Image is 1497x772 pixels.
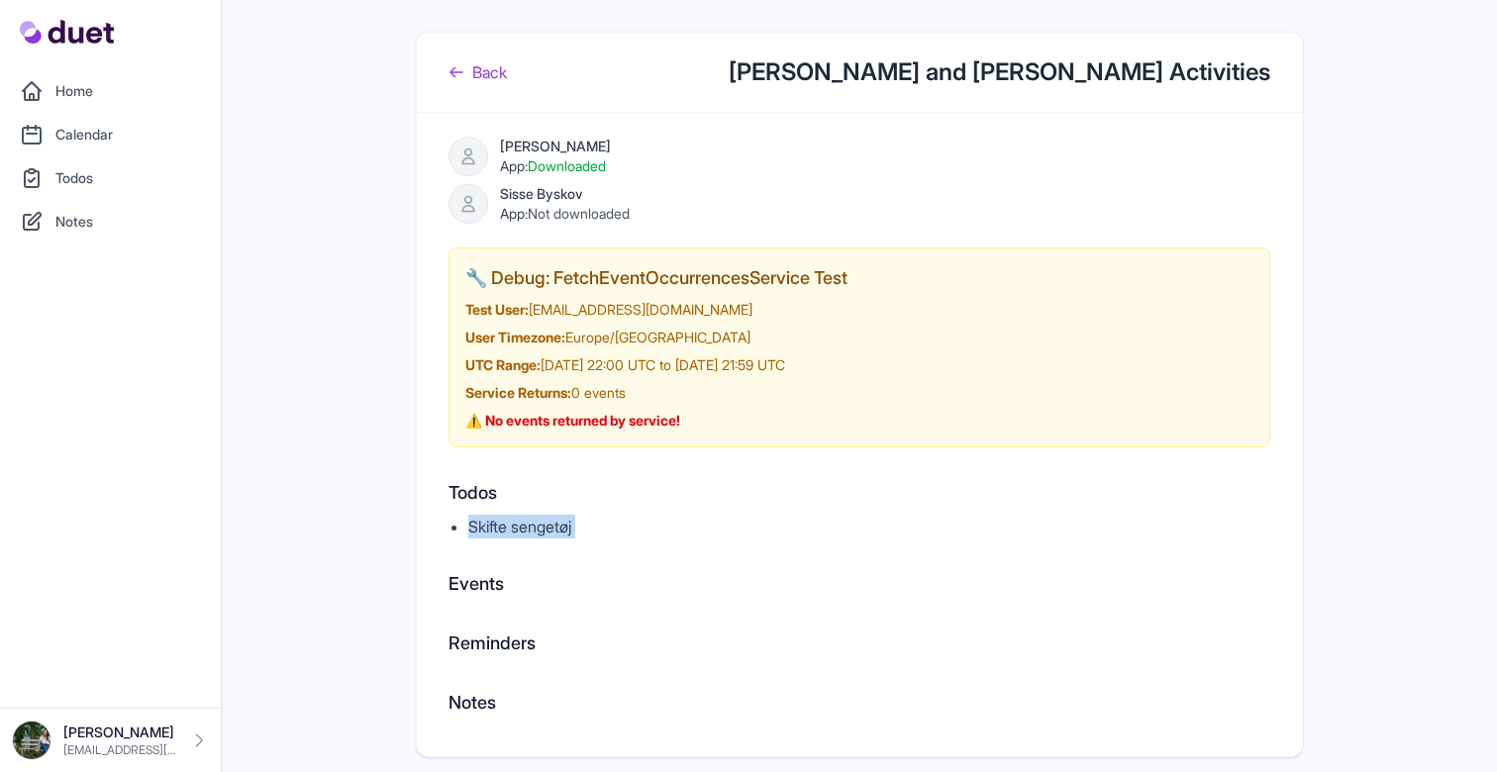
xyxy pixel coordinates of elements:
[500,156,611,176] div: App:
[465,328,1253,347] div: Europe/[GEOGRAPHIC_DATA]
[12,721,51,760] img: DSC08576_Original.jpeg
[465,383,1253,403] div: 0 events
[12,115,209,154] a: Calendar
[449,689,1270,717] h2: Notes
[449,629,1270,657] h2: Reminders
[465,301,529,318] strong: Test User:
[465,264,1253,292] h2: 🔧 Debug: FetchEventOccurrencesService Test
[528,205,630,222] span: Not downloaded
[500,184,630,204] div: Sisse Byskov
[12,71,209,111] a: Home
[465,384,571,401] strong: Service Returns:
[465,355,1253,375] div: [DATE] 22:00 UTC to [DATE] 21:59 UTC
[465,329,565,345] strong: User Timezone:
[449,479,1270,507] h2: Todos
[449,570,1270,598] h2: Events
[12,158,209,198] a: Todos
[528,157,606,174] span: Downloaded
[500,204,630,224] div: App:
[465,356,541,373] strong: UTC Range:
[729,56,1270,88] h1: [PERSON_NAME] and [PERSON_NAME] Activities
[12,202,209,241] a: Notes
[500,137,611,156] div: [PERSON_NAME]
[12,721,209,760] a: [PERSON_NAME] [EMAIL_ADDRESS][DOMAIN_NAME]
[63,723,177,742] p: [PERSON_NAME]
[465,412,680,429] strong: ⚠️ No events returned by service!
[468,515,1270,538] li: Skifte sengetøj
[449,60,507,84] a: Back
[63,742,177,758] p: [EMAIL_ADDRESS][DOMAIN_NAME]
[465,300,1253,320] div: [EMAIL_ADDRESS][DOMAIN_NAME]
